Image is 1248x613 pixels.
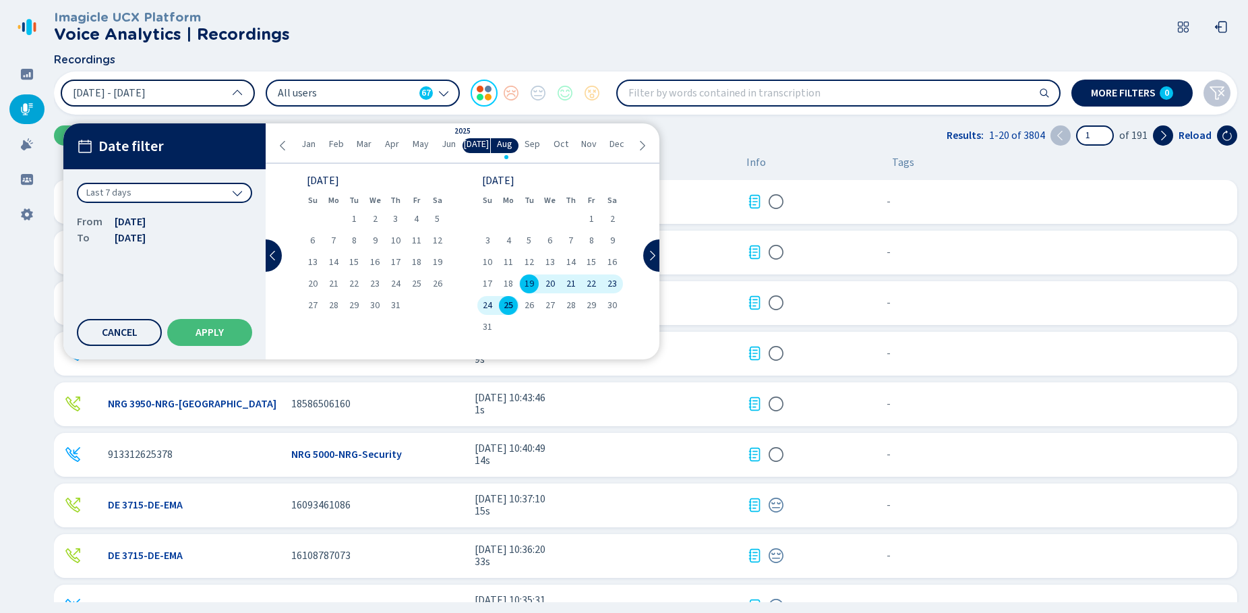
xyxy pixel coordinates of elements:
div: Incoming call [65,446,81,463]
div: Sun Aug 03 2025 [477,231,498,250]
span: 27 [545,301,555,310]
button: Next page [1153,125,1173,146]
div: Tue Jul 01 2025 [344,210,365,229]
div: Sun Jul 06 2025 [302,231,323,250]
div: Sentiment analysis in progress... [768,295,784,311]
span: 28 [329,301,338,310]
svg: arrow-clockwise [1222,130,1232,141]
span: 0 [1164,88,1169,98]
abbr: Tuesday [525,196,534,205]
button: Reload the current page [1217,125,1237,146]
svg: chevron-up [232,88,243,98]
span: 24 [391,279,400,289]
svg: chevron-left [268,250,278,261]
div: Fri Aug 08 2025 [581,231,602,250]
svg: mic-fill [20,103,34,116]
div: Sat Aug 09 2025 [602,231,623,250]
span: 1-20 of 3804 [989,129,1045,142]
span: 30 [370,301,380,310]
div: Wed Aug 06 2025 [539,231,560,250]
span: No tags assigned [887,499,891,511]
div: Fri Aug 15 2025 [581,253,602,272]
svg: journal-text [746,345,763,361]
abbr: Thursday [566,196,576,205]
svg: journal-text [746,244,763,260]
span: Jan [301,139,316,150]
svg: chevron-down [232,187,243,198]
div: Fri Aug 29 2025 [581,296,602,315]
span: 7 [331,236,336,245]
span: 31 [391,301,400,310]
span: 21 [566,279,576,289]
span: 20 [308,279,318,289]
span: 4 [414,214,419,224]
span: 25 [504,301,513,310]
svg: journal-text [746,497,763,513]
span: 22 [349,279,359,289]
svg: icon-emoji-neutral [768,548,784,564]
span: 12 [525,258,534,267]
svg: icon-emoji-silent [768,446,784,463]
div: Thu Jul 24 2025 [386,274,407,293]
div: Alarms [9,129,44,159]
div: Outgoing call [65,548,81,564]
span: 26 [433,279,442,289]
span: 17 [391,258,400,267]
span: 15 [349,258,359,267]
div: Outgoing call [65,396,81,412]
div: Tue Jul 15 2025 [344,253,365,272]
span: 12 [433,236,442,245]
span: 6 [547,236,552,245]
abbr: Wednesday [369,196,381,205]
span: 13 [308,258,318,267]
span: [DATE] - [DATE] [73,88,146,98]
span: 30 [607,301,617,310]
div: Neutral sentiment [768,497,784,513]
span: Aug [497,139,512,150]
div: Sat Aug 30 2025 [602,296,623,315]
div: Wed Jul 30 2025 [365,296,386,315]
button: Clear filters [1204,80,1230,107]
div: Transcription available [746,295,763,311]
span: Jun [442,139,456,150]
span: 19 [433,258,442,267]
div: Sentiment analysis in progress... [768,446,784,463]
div: Wed Jul 09 2025 [365,231,386,250]
span: Apr [385,139,399,150]
span: Sep [525,139,540,150]
span: 29 [587,301,596,310]
span: All users [278,86,414,100]
span: More filters [1091,88,1156,98]
svg: funnel-disabled [1209,85,1225,101]
svg: icon-emoji-silent [768,194,784,210]
abbr: Monday [328,196,339,205]
span: 18 [504,279,513,289]
button: Apply [167,319,252,346]
div: Tue Aug 26 2025 [519,296,540,315]
div: Transcription available [746,194,763,210]
abbr: Sunday [308,196,318,205]
span: 1 [589,214,594,224]
span: 25 [412,279,421,289]
span: [DATE] [115,214,146,230]
button: More filters0 [1071,80,1193,107]
div: Mon Jul 07 2025 [323,231,344,250]
span: Cancel [102,327,138,338]
span: 5 [527,236,531,245]
span: 6 [310,236,315,245]
span: 16 [607,258,617,267]
div: Sentiment analysis in progress... [768,345,784,361]
div: Fri Aug 01 2025 [581,210,602,229]
span: No tags assigned [887,600,891,612]
div: Incoming call [65,345,81,361]
svg: chevron-left [1055,130,1066,141]
div: Tue Jul 08 2025 [344,231,365,250]
span: 24 [483,301,492,310]
svg: chevron-right [647,250,657,261]
div: Mon Aug 04 2025 [498,231,519,250]
div: Wed Aug 20 2025 [539,274,560,293]
div: Thu Jul 03 2025 [386,210,407,229]
div: Sat Jul 26 2025 [427,274,448,293]
div: Sun Aug 10 2025 [477,253,498,272]
span: 14 [566,258,576,267]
